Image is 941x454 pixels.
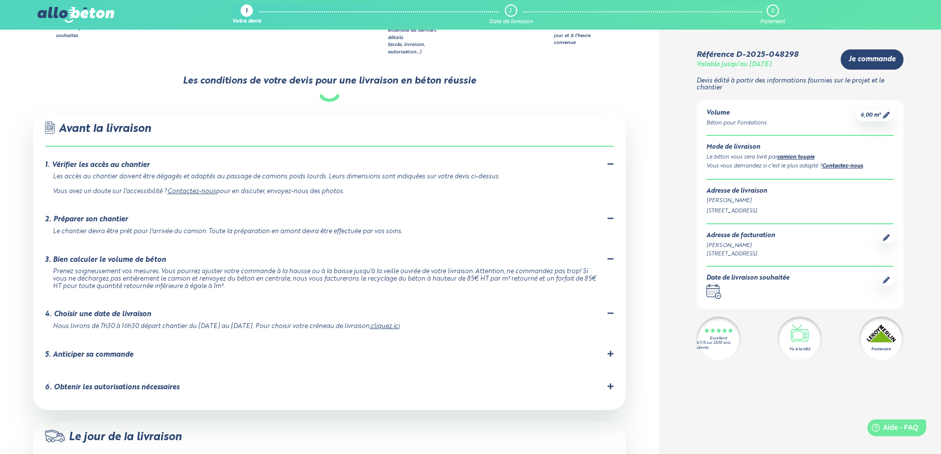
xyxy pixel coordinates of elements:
[45,122,614,147] div: Avant la livraison
[45,256,166,264] div: 3. Bien calculer le volume de béton
[706,207,894,215] div: [STREET_ADDRESS]
[841,49,903,70] a: Je commande
[706,250,775,258] div: [STREET_ADDRESS]
[822,164,863,169] a: Contactez-nous
[53,323,602,330] div: Nous livrons de 7h30 à 16h30 départ chantier du [DATE] au [DATE]. Pour choisir votre créneau de l...
[789,346,810,352] div: Vu à la télé
[370,323,400,330] a: cliquez ici
[167,188,216,195] a: Contactez-nous
[706,153,894,162] div: Le béton vous sera livré par
[45,351,133,359] div: 5. Anticiper sa commande
[706,162,894,171] div: Vous vous demandez si c’est le plus adapté ? .
[871,346,891,352] div: Partenaire
[696,78,903,92] p: Devis édité à partir des informations fournies sur le projet et le chantier
[38,7,114,23] img: allobéton
[706,188,894,195] div: Adresse de livraison
[849,55,896,64] span: Je commande
[232,4,261,25] a: 1 Votre devis
[489,4,533,25] a: 2 Date de livraison
[706,119,767,127] div: Béton pour Fondations
[853,415,930,443] iframe: Help widget launcher
[706,197,894,205] div: [PERSON_NAME]
[245,8,247,15] div: 1
[489,19,533,25] div: Date de livraison
[45,430,65,442] img: truck.c7a9816ed8b9b1312949.png
[760,19,785,25] div: Paiement
[53,228,602,236] div: Le chantier devra être prêt pour l'arrivée du camion. Toute la préparation en amont devra être ef...
[777,155,815,160] a: camion toupie
[45,383,179,392] div: 6. Obtenir les autorisations nécessaires
[710,336,727,341] div: Excellent
[706,144,894,151] div: Mode de livraison
[696,50,798,59] div: Référence D-2025-048298
[771,8,774,14] div: 3
[45,310,151,319] div: 4. Choisir une date de livraison
[53,268,602,290] div: Prenez soigneusement vos mesures. Vous pourrez ajuster votre commande à la hausse ou à la baisse ...
[706,275,789,282] div: Date de livraison souhaitée
[45,215,128,224] div: 2. Préparer son chantier
[760,4,785,25] a: 3 Paiement
[706,110,767,117] div: Volume
[388,20,437,56] div: Nous vérifions ensemble les derniers détails (accès, livraison, autorisation…)
[696,341,741,350] div: 4.7/5 sur 2300 avis clients
[696,61,772,69] div: Valable jusqu'au [DATE]
[706,232,775,240] div: Adresse de facturation
[509,8,512,14] div: 2
[53,173,602,195] div: Les accès au chantier doivent être dégagés et adaptés au passage de camions poids lourds. Leurs d...
[183,76,476,86] div: Les conditions de votre devis pour une livraison en béton réussie
[706,242,775,250] div: [PERSON_NAME]
[45,161,150,169] div: 1. Vérifier les accès au chantier
[232,19,261,25] div: Votre devis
